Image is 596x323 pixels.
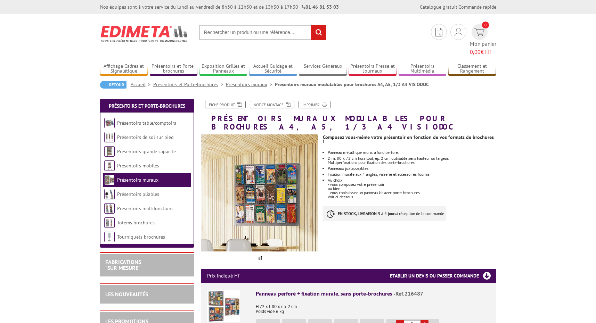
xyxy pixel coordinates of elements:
a: Classement et Rangement [448,63,496,75]
a: Fiche produit [205,101,246,108]
strong: Composez vous-même votre présentoir en fonction de vos formats de brochures ! [323,134,494,144]
input: rechercher [311,25,326,40]
img: Présentoirs de sol sur pied [104,132,115,142]
div: | [420,3,496,10]
p: Prix indiqué HT [207,269,240,283]
li: Panneaux juxtaposables [328,166,496,171]
a: Catalogue gratuit [420,4,457,10]
p: Voir ci-dessous. [328,195,496,199]
a: Présentoirs de sol sur pied [117,134,173,140]
a: Présentoirs Multimédia [399,63,447,75]
p: Au choix: - vous composez votre présentoir ou bien - vous choississez un panneau kit avec porte-b... [328,178,496,195]
img: Présentoirs mobiles [104,160,115,171]
span: 0,00 [470,48,481,55]
a: Services Généraux [299,63,347,75]
a: Exposition Grilles et Panneaux [199,63,247,75]
a: Présentoirs muraux [117,177,158,183]
a: Présentoirs mobiles [117,163,159,169]
a: Commande rapide [458,4,496,10]
a: Présentoirs grande capacité [117,148,176,155]
li: Panneau métallique mural à fond perforé. [328,150,496,155]
a: Présentoirs Presse et Journaux [349,63,397,75]
img: devis rapide [455,28,462,36]
a: Présentoirs table/comptoirs [117,120,176,126]
img: Présentoirs table/comptoirs [104,118,115,128]
div: Multiperforations pour fixation des porte-brochures. [328,160,496,165]
a: Retour [100,81,126,89]
a: Présentoirs pliables [117,191,159,197]
img: Totems brochures [104,217,115,228]
span: 0 [482,22,489,28]
div: Panneau perforé + fixation murale, sans porte-brochures - [256,290,490,298]
input: Rechercher un produit ou une référence... [199,25,326,40]
a: Présentoirs et Porte-brochures [150,63,198,75]
a: Totems brochures [117,220,155,226]
li: Présentoirs muraux modulables pour brochures A4, A5, 1/3 A4 VISIODOC [275,81,429,88]
a: Présentoirs muraux [226,81,275,88]
a: devis rapide 0 Mon panier 0,00€ HT [470,24,496,56]
a: Présentoirs et Porte-brochures [153,81,226,88]
img: Présentoirs grande capacité [104,146,115,157]
li: Dim. 80 x 72 cm hors tout, ép. 2 cm, utilisable sens hauteur ou largeur. [328,156,496,165]
a: Affichage Cadres et Signalétique [100,63,148,75]
a: Présentoirs et Porte-brochures [109,103,185,109]
img: Présentoirs multifonctions [104,203,115,214]
img: Edimeta [100,21,189,47]
img: presentoirs_muraux_modulables_brochures_216487_216490_216489_216488.jpg [201,134,318,251]
img: Présentoirs muraux [104,175,115,185]
h3: Etablir un devis ou passer commande [390,269,496,283]
span: Mon panier [470,40,496,56]
h1: Présentoirs muraux modulables pour brochures A4, A5, 1/3 A4 VISIODOC [196,101,501,131]
div: Nos équipes sont à votre service du lundi au vendredi de 8h30 à 12h30 et de 13h30 à 17h30 [100,3,339,10]
img: Panneau perforé + fixation murale, sans porte-brochures [207,290,240,322]
img: Tourniquets brochures [104,232,115,242]
strong: EN STOCK, LIVRAISON 3 à 4 jours [338,211,396,216]
p: H 72 x L 80 x ep. 2 cm Poids vide 6 kg [256,299,490,314]
a: Notice Montage [250,101,294,108]
p: à réception de la commande [323,206,446,221]
a: Accueil Guidage et Sécurité [249,63,297,75]
img: devis rapide [435,28,442,36]
img: Présentoirs pliables [104,189,115,199]
span: € HT [470,48,496,56]
img: devis rapide [474,28,484,36]
span: Réf.216487 [395,290,423,297]
a: Présentoirs multifonctions [117,205,173,212]
strong: 01 46 81 33 03 [302,4,339,10]
a: FABRICATIONS"Sur Mesure" [105,258,141,272]
a: Accueil [131,81,153,88]
li: Fixation murale aux 4 angles, visserie et accessoires fournis [328,172,496,176]
a: Tourniquets brochures [117,234,165,240]
a: Imprimer [299,101,330,108]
